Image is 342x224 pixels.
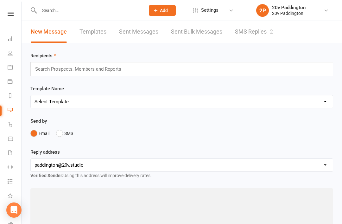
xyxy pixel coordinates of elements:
label: Recipients [30,52,56,60]
label: Template Name [30,85,64,93]
div: Open Intercom Messenger [6,202,22,218]
span: Add [160,8,168,13]
a: New Message [31,21,67,43]
button: Add [149,5,176,16]
div: 2 [270,28,273,35]
button: SMS [56,127,73,139]
a: Reports [8,89,22,104]
input: Search... [37,6,141,15]
a: Payments [8,75,22,89]
a: Product Sales [8,132,22,146]
button: Email [30,127,49,139]
a: Calendar [8,61,22,75]
label: Send by [30,117,47,125]
div: 20v Paddington [272,5,306,10]
a: What's New [8,189,22,203]
strong: Verified Sender: [30,173,63,178]
a: Dashboard [8,32,22,47]
a: People [8,47,22,61]
span: Settings [201,3,218,17]
a: Templates [79,21,106,43]
span: Using this address will improve delivery rates. [30,173,152,178]
div: 2P [256,4,269,17]
label: Reply address [30,148,60,156]
a: Sent Messages [119,21,158,43]
input: Search Prospects, Members and Reports [35,65,128,73]
a: SMS Replies2 [235,21,273,43]
div: 20v Paddington [272,10,306,16]
a: Sent Bulk Messages [171,21,222,43]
